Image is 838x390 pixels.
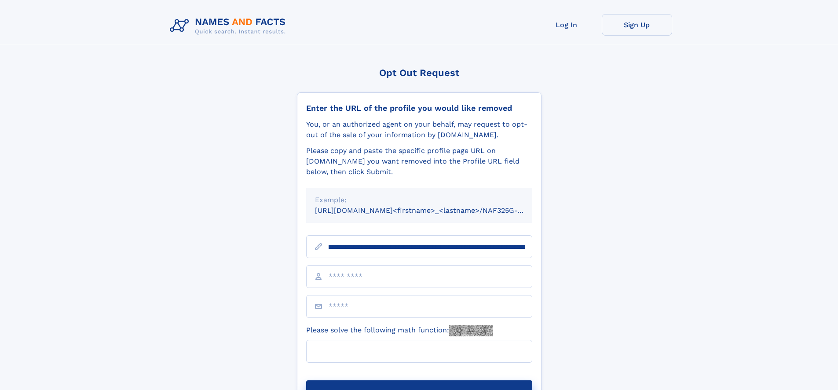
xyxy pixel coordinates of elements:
[531,14,602,36] a: Log In
[306,146,532,177] div: Please copy and paste the specific profile page URL on [DOMAIN_NAME] you want removed into the Pr...
[297,67,542,78] div: Opt Out Request
[315,195,523,205] div: Example:
[306,325,493,336] label: Please solve the following math function:
[602,14,672,36] a: Sign Up
[315,206,549,215] small: [URL][DOMAIN_NAME]<firstname>_<lastname>/NAF325G-xxxxxxxx
[306,103,532,113] div: Enter the URL of the profile you would like removed
[306,119,532,140] div: You, or an authorized agent on your behalf, may request to opt-out of the sale of your informatio...
[166,14,293,38] img: Logo Names and Facts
